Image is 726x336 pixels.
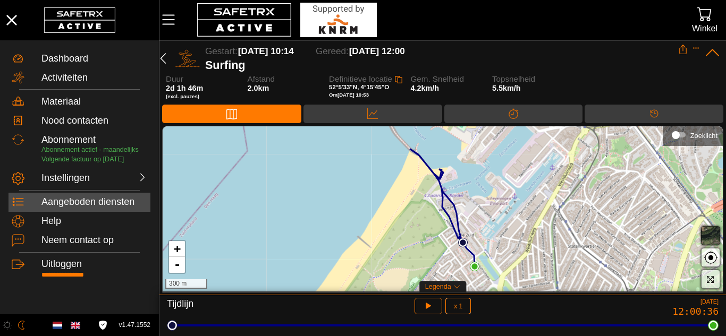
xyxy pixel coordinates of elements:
[41,134,147,146] div: Abonnement
[175,46,200,71] img: SURFING.svg
[536,298,719,305] div: [DATE]
[17,321,26,330] img: ModeDark.svg
[53,321,62,330] img: nl.svg
[41,196,147,208] div: Aangeboden diensten
[167,298,349,317] div: Tijdlijn
[41,235,147,246] div: Neem contact op
[41,146,139,153] span: Abonnement actief - maandelijks
[12,133,24,146] img: Subscription.svg
[71,321,80,330] img: en.svg
[66,316,85,334] button: English
[41,96,147,108] div: Materiaal
[41,216,147,227] div: Help
[41,173,92,184] div: Instellingen
[536,305,719,317] div: 12:00:36
[119,320,150,331] span: v1.47.1552
[169,241,185,257] a: Zoom in
[96,321,110,330] a: Licentieovereenkomst
[205,46,238,56] span: Gestart:
[48,316,66,334] button: Dutch
[693,45,700,52] button: Expand
[585,105,723,123] div: Tijdlijn
[303,105,442,123] div: Data
[470,262,479,271] img: PathEnd.svg
[411,75,479,84] span: Gem. Snelheid
[454,303,462,309] span: x 1
[169,257,185,273] a: Zoom out
[458,238,468,247] img: PathStart.svg
[690,132,717,140] div: Zoeklicht
[692,21,717,36] div: Winkel
[166,93,234,100] span: (excl. pauzes)
[12,234,24,247] img: ContactUs.svg
[444,105,583,123] div: Splitsen
[329,74,392,83] span: Definitieve locatie
[166,75,234,84] span: Duur
[425,283,451,290] span: Legenda
[41,156,124,163] span: Volgende factuur op [DATE]
[205,58,678,72] div: Surfing
[159,8,186,31] button: Menu
[41,53,147,65] div: Dashboard
[349,46,405,56] span: [DATE] 12:00
[113,316,157,334] button: v1.47.1552
[3,321,12,330] img: ModeLight.svg
[12,95,24,108] img: Equipment.svg
[155,45,172,72] button: Terug
[166,84,203,92] span: 2d 1h 46m
[248,75,316,84] span: Afstand
[248,84,269,92] span: 2.0km
[12,215,24,228] img: Help.svg
[300,3,377,37] img: RescueLogo.svg
[41,259,147,270] div: Uitloggen
[162,105,301,123] div: Kaart
[165,279,207,289] div: 300 m
[492,84,521,92] span: 5.5km/h
[238,46,294,56] span: [DATE] 10:14
[41,72,147,84] div: Activiteiten
[411,84,440,92] span: 4.2km/h
[329,84,389,90] span: 52°5'33"N, 4°15'45"O
[492,75,560,84] span: Topsnelheid
[41,115,147,127] div: Nood contacten
[668,127,717,143] div: Zoeklicht
[12,71,24,84] img: Activities.svg
[445,298,471,314] button: x 1
[329,92,369,98] span: Om [DATE] 10:53
[316,46,349,56] span: Gereed:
